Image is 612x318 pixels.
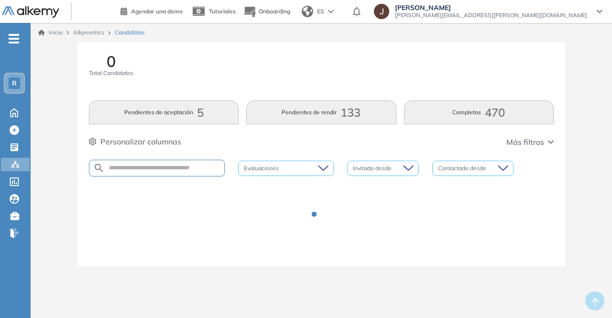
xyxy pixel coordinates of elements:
button: Onboarding [243,1,290,22]
span: 0 [107,54,116,69]
span: Tutoriales [209,8,236,15]
span: Personalizar columnas [100,136,181,147]
button: Personalizar columnas [89,136,181,147]
i: - [9,38,19,40]
img: arrow [328,10,334,13]
button: Pendientes de rendir133 [246,100,396,124]
span: Total Candidatos [89,69,133,77]
img: SEARCH_ALT [93,162,105,174]
span: Más filtros [506,136,544,148]
button: Completos470 [404,100,554,124]
span: [PERSON_NAME] [395,4,587,11]
button: Más filtros [506,136,554,148]
button: Pendientes de aceptación5 [89,100,239,124]
span: Agendar una demo [131,8,183,15]
img: Logo [2,6,59,18]
span: Candidatos [115,28,145,37]
span: Alkymetrics [73,29,104,36]
img: world [302,6,313,17]
span: Onboarding [259,8,290,15]
a: Inicio [38,28,63,37]
span: R [12,79,17,87]
span: [PERSON_NAME][EMAIL_ADDRESS][PERSON_NAME][DOMAIN_NAME] [395,11,587,19]
a: Agendar una demo [120,5,183,16]
span: ES [317,7,324,16]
